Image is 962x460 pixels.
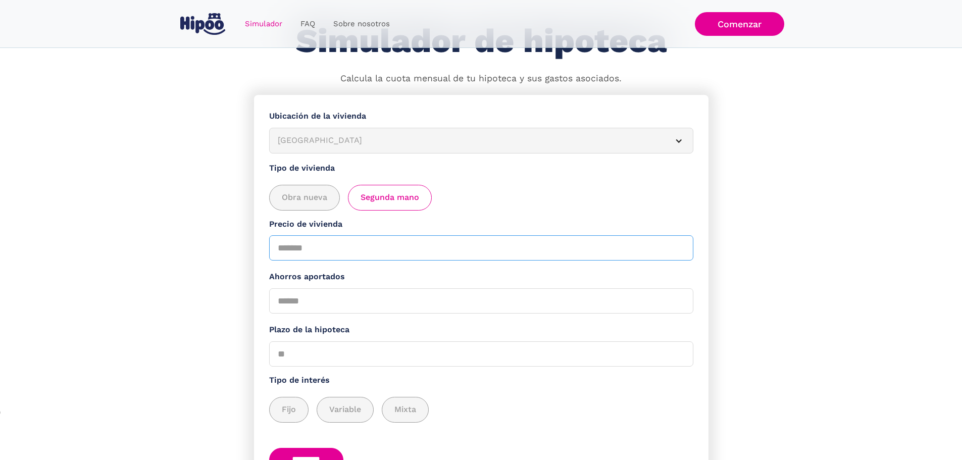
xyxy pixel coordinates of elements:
[269,397,693,423] div: add_description_here
[269,218,693,231] label: Precio de vivienda
[269,128,693,154] article: [GEOGRAPHIC_DATA]
[340,72,622,85] p: Calcula la cuota mensual de tu hipoteca y sus gastos asociados.
[329,403,361,416] span: Variable
[269,162,693,175] label: Tipo de vivienda
[324,14,399,34] a: Sobre nosotros
[296,23,667,60] h1: Simulador de hipoteca
[269,374,693,387] label: Tipo de interés
[269,271,693,283] label: Ahorros aportados
[269,324,693,336] label: Plazo de la hipoteca
[394,403,416,416] span: Mixta
[269,110,693,123] label: Ubicación de la vivienda
[291,14,324,34] a: FAQ
[269,185,693,211] div: add_description_here
[178,9,228,39] a: home
[282,191,327,204] span: Obra nueva
[282,403,296,416] span: Fijo
[361,191,419,204] span: Segunda mano
[695,12,784,36] a: Comenzar
[278,134,661,147] div: [GEOGRAPHIC_DATA]
[236,14,291,34] a: Simulador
